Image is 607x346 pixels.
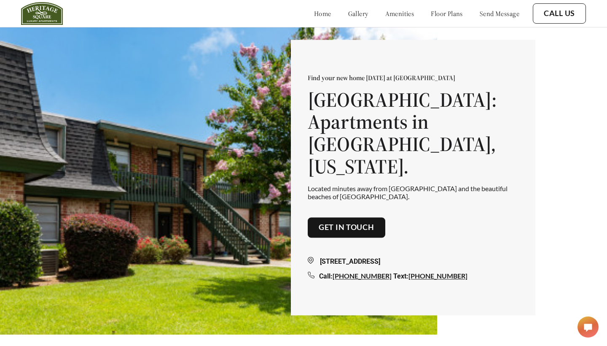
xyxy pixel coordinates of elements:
a: Call Us [544,9,575,18]
a: send message [480,9,519,18]
a: Get in touch [319,223,374,232]
a: gallery [348,9,368,18]
a: home [314,9,331,18]
div: [STREET_ADDRESS] [308,257,518,267]
a: amenities [385,9,414,18]
a: [PHONE_NUMBER] [408,272,467,280]
p: Find your new home [DATE] at [GEOGRAPHIC_DATA] [308,73,518,82]
img: heritage_square_logo.jpg [21,2,63,25]
span: Text: [393,272,408,280]
a: floor plans [431,9,463,18]
span: Call: [319,272,333,280]
a: [PHONE_NUMBER] [333,272,392,280]
h1: [GEOGRAPHIC_DATA]: Apartments in [GEOGRAPHIC_DATA], [US_STATE]. [308,89,518,178]
button: Get in touch [308,218,385,238]
button: Call Us [533,3,586,24]
p: Located minutes away from [GEOGRAPHIC_DATA] and the beautiful beaches of [GEOGRAPHIC_DATA]. [308,184,518,200]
